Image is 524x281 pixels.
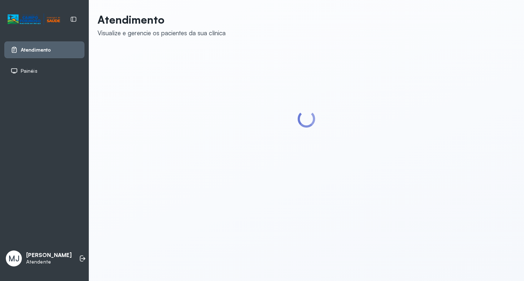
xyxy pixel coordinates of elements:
p: [PERSON_NAME] [26,252,72,259]
span: MJ [8,254,20,263]
span: Atendimento [21,47,51,53]
span: Painéis [21,68,37,74]
img: Logotipo do estabelecimento [8,13,60,25]
p: Atendente [26,259,72,265]
a: Atendimento [11,46,78,53]
p: Atendimento [98,13,226,26]
div: Visualize e gerencie os pacientes da sua clínica [98,29,226,37]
